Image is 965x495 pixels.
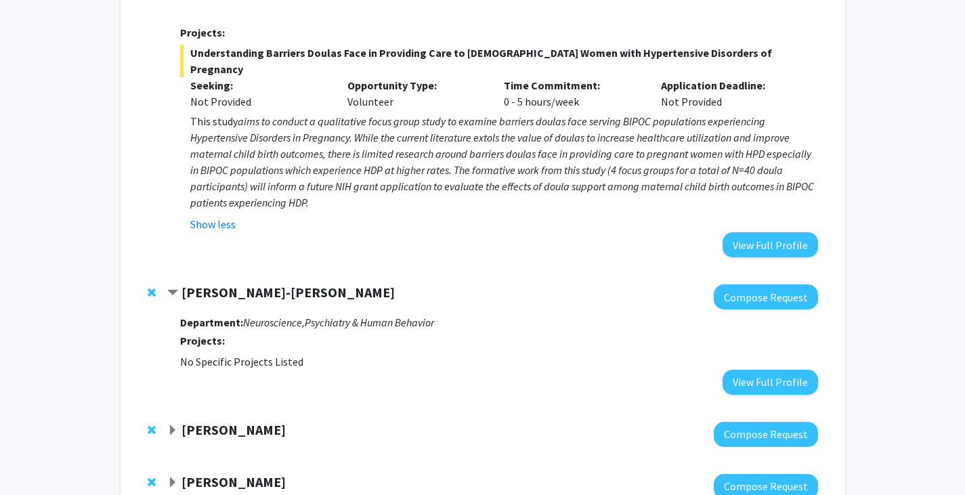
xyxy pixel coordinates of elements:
[148,477,156,488] span: Remove Robin Casten from bookmarks
[180,26,225,39] strong: Projects:
[190,216,236,232] button: Show less
[190,114,814,209] em: aims to conduct a qualitative focus group study to examine barriers doulas face serving BIPOC pop...
[181,421,286,438] strong: [PERSON_NAME]
[347,77,484,93] p: Opportunity Type:
[714,422,818,447] button: Compose Request to Cynthia Cheng
[10,434,58,485] iframe: Chat
[190,77,327,93] p: Seeking:
[651,77,808,110] div: Not Provided
[167,425,178,436] span: Expand Cynthia Cheng Bookmark
[661,77,798,93] p: Application Deadline:
[305,316,434,329] i: Psychiatry & Human Behavior
[723,232,818,257] button: View Full Profile
[714,284,818,309] button: Compose Request to Chang-Gyu Hahn
[494,77,651,110] div: 0 - 5 hours/week
[148,425,156,435] span: Remove Cynthia Cheng from bookmarks
[180,316,243,329] strong: Department:
[180,45,817,77] span: Understanding Barriers Doulas Face in Providing Care to [DEMOGRAPHIC_DATA] Women with Hypertensiv...
[504,77,641,93] p: Time Commitment:
[723,370,818,395] button: View Full Profile
[180,334,225,347] strong: Projects:
[167,288,178,299] span: Contract Chang-Gyu Hahn Bookmark
[243,316,305,329] i: Neuroscience,
[167,477,178,488] span: Expand Robin Casten Bookmark
[181,284,395,301] strong: [PERSON_NAME]-[PERSON_NAME]
[148,287,156,298] span: Remove Chang-Gyu Hahn from bookmarks
[181,473,286,490] strong: [PERSON_NAME]
[190,113,817,211] p: This study
[337,77,494,110] div: Volunteer
[190,93,327,110] div: Not Provided
[180,355,303,368] span: No Specific Projects Listed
